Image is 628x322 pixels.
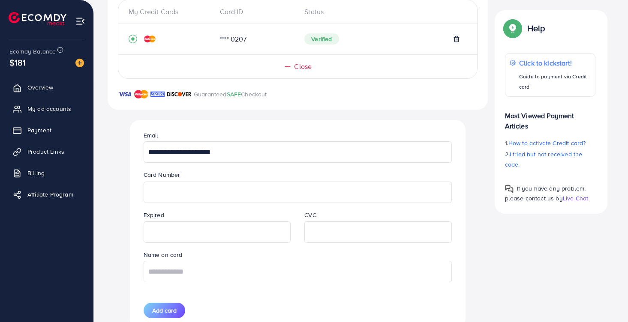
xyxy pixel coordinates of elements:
[304,211,316,219] label: CVC
[129,35,137,43] svg: record circle
[148,183,447,202] iframe: Secure card number input frame
[27,169,45,177] span: Billing
[9,12,66,25] img: logo
[304,33,339,45] span: Verified
[227,90,241,98] span: SAFE
[144,211,164,219] label: Expired
[505,150,583,169] span: I tried but not received the code.
[505,104,596,131] p: Most Viewed Payment Articles
[505,21,520,36] img: Popup guide
[213,7,297,17] div: Card ID
[144,131,159,140] label: Email
[508,139,586,147] span: How to activate Credit card?
[167,89,192,99] img: brand
[150,89,165,99] img: brand
[592,283,622,316] iframe: Chat
[144,303,185,318] button: Add card
[134,89,148,99] img: brand
[27,147,64,156] span: Product Links
[519,72,591,92] p: Guide to payment via Credit card
[519,58,591,68] p: Click to kickstart!
[6,143,87,160] a: Product Links
[309,223,447,241] iframe: Secure CVC input frame
[6,122,87,139] a: Payment
[144,250,183,259] label: Name on card
[27,190,73,199] span: Affiliate Program
[527,23,545,33] p: Help
[129,7,213,17] div: My Credit Cards
[194,89,267,99] p: Guaranteed Checkout
[294,62,312,72] span: Close
[9,47,56,56] span: Ecomdy Balance
[505,184,586,203] span: If you have any problem, please contact us by
[148,223,286,241] iframe: Secure expiration date input frame
[75,16,85,26] img: menu
[6,164,87,182] a: Billing
[27,126,51,134] span: Payment
[6,100,87,117] a: My ad accounts
[144,170,180,179] label: Card Number
[27,104,71,113] span: My ad accounts
[144,36,156,42] img: credit
[505,138,596,148] p: 1.
[152,306,177,315] span: Add card
[27,83,53,92] span: Overview
[6,186,87,203] a: Affiliate Program
[118,89,132,99] img: brand
[505,149,596,170] p: 2.
[9,56,26,69] span: $181
[505,185,514,193] img: Popup guide
[563,194,588,203] span: Live Chat
[75,59,84,67] img: image
[6,79,87,96] a: Overview
[297,7,466,17] div: Status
